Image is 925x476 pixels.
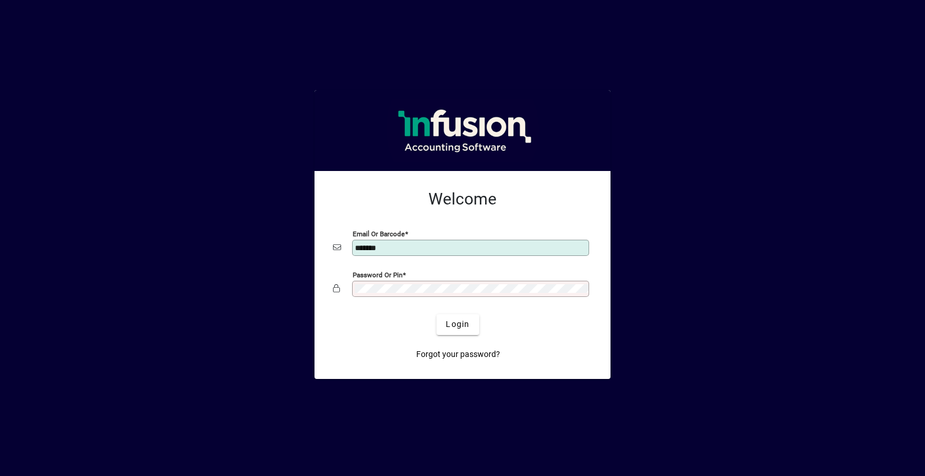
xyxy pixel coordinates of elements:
[446,318,469,330] span: Login
[436,314,479,335] button: Login
[412,344,505,365] a: Forgot your password?
[416,348,500,360] span: Forgot your password?
[333,189,592,209] h2: Welcome
[353,229,405,237] mat-label: Email or Barcode
[353,270,402,278] mat-label: Password or Pin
